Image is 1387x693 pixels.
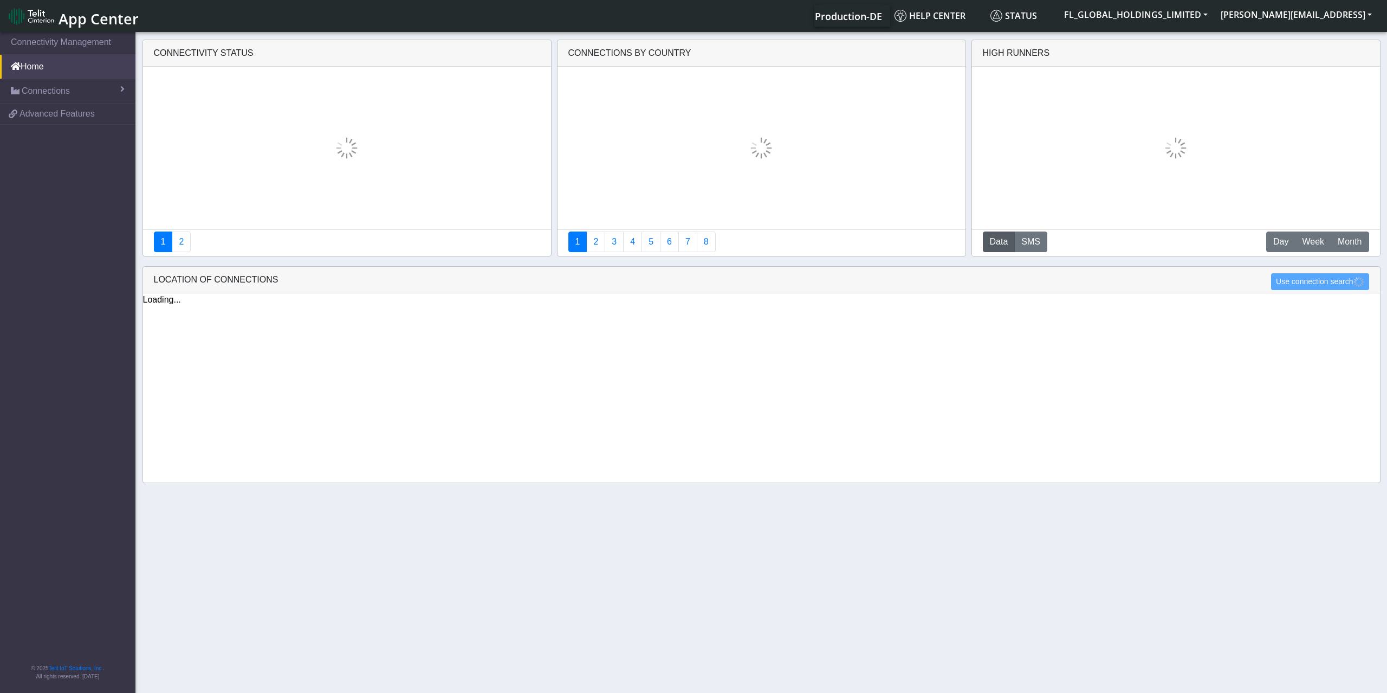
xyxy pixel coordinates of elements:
span: Status [990,10,1037,22]
button: Data [983,232,1015,252]
span: Production-DE [815,10,882,23]
img: logo-telit-cinterion-gw-new.png [9,8,54,25]
a: Connections By Country [568,232,587,252]
img: status.svg [990,10,1002,22]
a: Not Connected for 30 days [697,232,716,252]
nav: Summary paging [154,232,540,252]
a: Telit IoT Solutions, Inc. [49,665,103,671]
a: Usage by Carrier [641,232,660,252]
span: Month [1338,235,1362,248]
button: Use connection search [1271,273,1369,290]
img: loading.gif [1165,137,1187,159]
button: Week [1295,232,1331,252]
span: Advanced Features [20,107,95,120]
a: Connections By Carrier [623,232,642,252]
img: loading.gif [336,137,358,159]
a: 14 Days Trend [660,232,679,252]
button: FL_GLOBAL_HOLDINGS_LIMITED [1058,5,1214,24]
button: SMS [1014,232,1047,252]
img: knowledge.svg [895,10,906,22]
div: Connections By Country [558,40,965,67]
div: Loading... [143,293,1380,306]
span: Week [1302,235,1324,248]
div: LOCATION OF CONNECTIONS [143,267,1380,293]
a: Usage per Country [605,232,624,252]
a: Carrier [586,232,605,252]
button: Day [1266,232,1295,252]
div: High Runners [983,47,1050,60]
button: [PERSON_NAME][EMAIL_ADDRESS] [1214,5,1378,24]
span: Connections [22,85,70,98]
a: Status [986,5,1058,27]
a: Connectivity status [154,232,173,252]
img: loading.gif [750,137,772,159]
button: Month [1331,232,1369,252]
span: App Center [59,9,139,29]
a: Help center [890,5,986,27]
a: Deployment status [172,232,191,252]
span: Help center [895,10,965,22]
div: Connectivity status [143,40,551,67]
a: Zero Session [678,232,697,252]
span: Day [1273,235,1288,248]
a: App Center [9,4,137,28]
a: Your current platform instance [814,5,882,27]
img: loading [1353,277,1364,287]
nav: Summary paging [568,232,955,252]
